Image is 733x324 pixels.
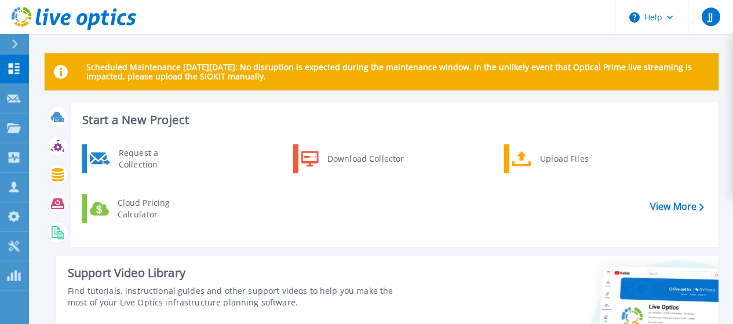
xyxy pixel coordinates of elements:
div: Request a Collection [113,147,198,170]
div: Cloud Pricing Calculator [112,197,198,220]
a: Request a Collection [82,144,200,173]
a: Download Collector [293,144,412,173]
a: View More [650,201,704,212]
a: Cloud Pricing Calculator [82,194,200,223]
div: Upload Files [534,147,620,170]
div: Download Collector [322,147,409,170]
div: Find tutorials, instructional guides and other support videos to help you make the most of your L... [68,285,412,308]
p: Scheduled Maintenance [DATE][DATE]: No disruption is expected during the maintenance window. In t... [86,63,709,81]
a: Upload Files [504,144,623,173]
div: Support Video Library [68,265,412,281]
h3: Start a New Project [82,114,703,126]
span: JJ [708,12,713,21]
